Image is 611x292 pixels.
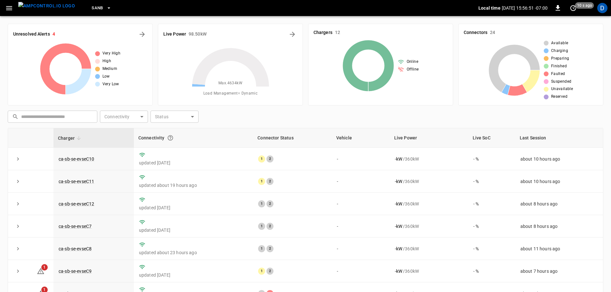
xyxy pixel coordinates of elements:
[395,156,463,162] div: / 360 kW
[395,268,463,274] div: / 360 kW
[551,55,569,62] span: Preparing
[332,260,390,282] td: -
[13,154,23,164] button: expand row
[568,3,578,13] button: set refresh interval
[59,156,94,162] a: ca-sb-se-evseC10
[551,79,572,85] span: Suspended
[139,160,248,166] p: updated [DATE]
[165,132,176,144] button: Connection between the charger and our software.
[597,3,607,13] div: profile-icon
[137,29,147,39] button: All Alerts
[59,179,94,184] a: ca-sb-se-evseC11
[92,4,103,12] span: SanB
[332,128,390,148] th: Vehicle
[13,244,23,254] button: expand row
[468,260,515,282] td: - %
[13,31,50,38] h6: Unresolved Alerts
[203,90,258,97] span: Load Management = Dynamic
[490,29,495,36] h6: 24
[468,215,515,238] td: - %
[102,66,117,72] span: Medium
[59,246,92,251] a: ca-sb-se-evseC8
[13,199,23,209] button: expand row
[464,29,487,36] h6: Connectors
[58,134,83,142] span: Charger
[139,272,248,278] p: updated [DATE]
[390,128,468,148] th: Live Power
[575,2,594,9] span: 10 s ago
[468,128,515,148] th: Live SoC
[258,178,265,185] div: 1
[395,178,463,185] div: / 360 kW
[332,238,390,260] td: -
[314,29,332,36] h6: Chargers
[59,224,92,229] a: ca-sb-se-evseC7
[138,132,248,144] div: Connectivity
[139,182,248,188] p: updated about 19 hours ago
[139,249,248,256] p: updated about 23 hours ago
[468,148,515,170] td: - %
[139,204,248,211] p: updated [DATE]
[258,268,265,275] div: 1
[335,29,340,36] h6: 12
[515,260,603,282] td: about 7 hours ago
[37,268,45,273] a: 1
[102,50,121,57] span: Very High
[59,201,94,206] a: ca-sb-se-evseC12
[266,178,273,185] div: 2
[395,268,402,274] p: - kW
[395,178,402,185] p: - kW
[102,73,110,80] span: Low
[13,266,23,276] button: expand row
[258,223,265,230] div: 1
[332,170,390,193] td: -
[332,193,390,215] td: -
[287,29,297,39] button: Energy Overview
[395,246,402,252] p: - kW
[515,170,603,193] td: about 10 hours ago
[515,193,603,215] td: about 8 hours ago
[515,128,603,148] th: Last Session
[551,71,565,77] span: Faulted
[395,246,463,252] div: / 360 kW
[515,148,603,170] td: about 10 hours ago
[258,245,265,252] div: 1
[266,155,273,163] div: 2
[266,245,273,252] div: 2
[395,201,463,207] div: / 360 kW
[218,80,242,87] span: Max. 4634 kW
[468,170,515,193] td: - %
[478,5,501,11] p: Local time
[551,63,567,70] span: Finished
[332,215,390,238] td: -
[332,148,390,170] td: -
[266,268,273,275] div: 2
[59,269,92,274] a: ca-sb-se-evseC9
[395,223,402,229] p: - kW
[41,264,48,271] span: 1
[515,215,603,238] td: about 8 hours ago
[18,2,75,10] img: ampcontrol.io logo
[53,31,55,38] h6: 4
[551,94,567,100] span: Reserved
[258,155,265,163] div: 1
[89,2,114,14] button: SanB
[395,223,463,229] div: / 360 kW
[13,221,23,231] button: expand row
[13,177,23,186] button: expand row
[102,81,119,88] span: Very Low
[266,223,273,230] div: 2
[551,48,568,54] span: Charging
[551,86,573,92] span: Unavailable
[395,201,402,207] p: - kW
[253,128,332,148] th: Connector Status
[258,200,265,207] div: 1
[551,40,568,46] span: Available
[266,200,273,207] div: 2
[163,31,186,38] h6: Live Power
[515,238,603,260] td: about 11 hours ago
[468,193,515,215] td: - %
[407,59,418,65] span: Online
[502,5,548,11] p: [DATE] 15:56:51 -07:00
[102,58,111,64] span: High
